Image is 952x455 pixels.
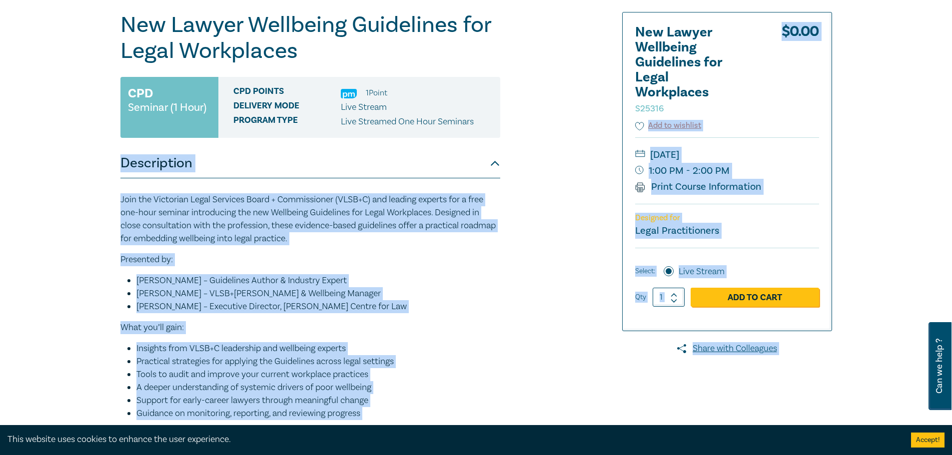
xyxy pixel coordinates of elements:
label: Qty [635,292,646,303]
li: Tools to audit and improve your current workplace practices [136,368,500,381]
p: Join the Victorian Legal Services Board + Commissioner (VLSB+C) and leading experts for a free on... [120,193,500,245]
h1: New Lawyer Wellbeing Guidelines for Legal Workplaces [120,12,500,64]
span: Program type [233,115,341,128]
small: [DATE] [635,147,819,163]
small: 1:00 PM - 2:00 PM [635,163,819,179]
li: [PERSON_NAME] – Guidelines Author & Industry Expert [136,274,500,287]
button: Description [120,148,500,178]
span: Live Stream [341,101,387,113]
div: $ 0.00 [782,25,819,120]
small: Seminar (1 Hour) [128,102,206,112]
li: 1 Point [366,86,387,99]
li: [PERSON_NAME] – VLSB+[PERSON_NAME] & Wellbeing Manager [136,287,500,300]
div: This website uses cookies to enhance the user experience. [7,433,896,446]
li: [PERSON_NAME] – Executive Director, [PERSON_NAME] Centre for Law [136,300,500,313]
p: What you’ll gain: [120,321,500,334]
small: S25316 [635,103,664,114]
li: A deeper understanding of systemic drivers of poor wellbeing [136,381,500,394]
small: Legal Practitioners [635,224,719,237]
h2: New Lawyer Wellbeing Guidelines for Legal Workplaces [635,25,745,115]
span: Can we help ? [935,328,944,404]
label: Live Stream [679,265,725,278]
button: Add to wishlist [635,120,702,131]
input: 1 [653,288,685,307]
img: Practice Management & Business Skills [341,89,357,98]
li: Insights from VLSB+C leadership and wellbeing experts [136,342,500,355]
a: Add to Cart [691,288,819,307]
h3: CPD [128,84,153,102]
a: Share with Colleagues [622,342,832,355]
p: Presented by: [120,253,500,266]
li: Support for early-career lawyers through meaningful change [136,394,500,407]
li: Guidance on monitoring, reporting, and reviewing progress [136,407,500,420]
p: Designed for [635,213,819,223]
span: Select: [635,266,655,277]
span: Delivery Mode [233,101,341,114]
li: Practical strategies for applying the Guidelines across legal settings [136,355,500,368]
button: Accept cookies [911,433,945,448]
p: Live Streamed One Hour Seminars [341,115,474,128]
span: CPD Points [233,86,341,99]
a: Print Course Information [635,180,762,193]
